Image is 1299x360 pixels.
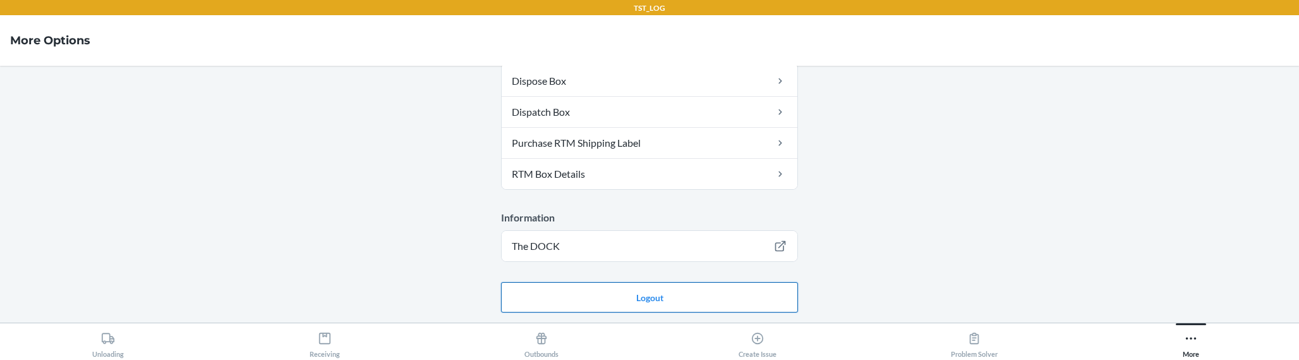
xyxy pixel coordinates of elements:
div: Unloading [92,326,124,358]
h4: More Options [10,32,90,49]
button: Receiving [217,323,433,358]
button: Logout [501,282,798,313]
a: The DOCK [502,231,797,261]
a: RTM Box Details [502,159,797,189]
a: Dispose Box [502,66,797,96]
button: Create Issue [649,323,866,358]
p: Information [501,210,798,225]
button: Problem Solver [866,323,1083,358]
p: TST_LOG [634,3,665,14]
a: Dispatch Box [502,97,797,127]
div: Receiving [310,326,340,358]
button: More [1082,323,1299,358]
div: Problem Solver [951,326,998,358]
div: More [1183,326,1199,358]
div: Outbounds [524,326,559,358]
a: Purchase RTM Shipping Label [502,128,797,158]
div: Create Issue [739,326,776,358]
button: Outbounds [433,323,649,358]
